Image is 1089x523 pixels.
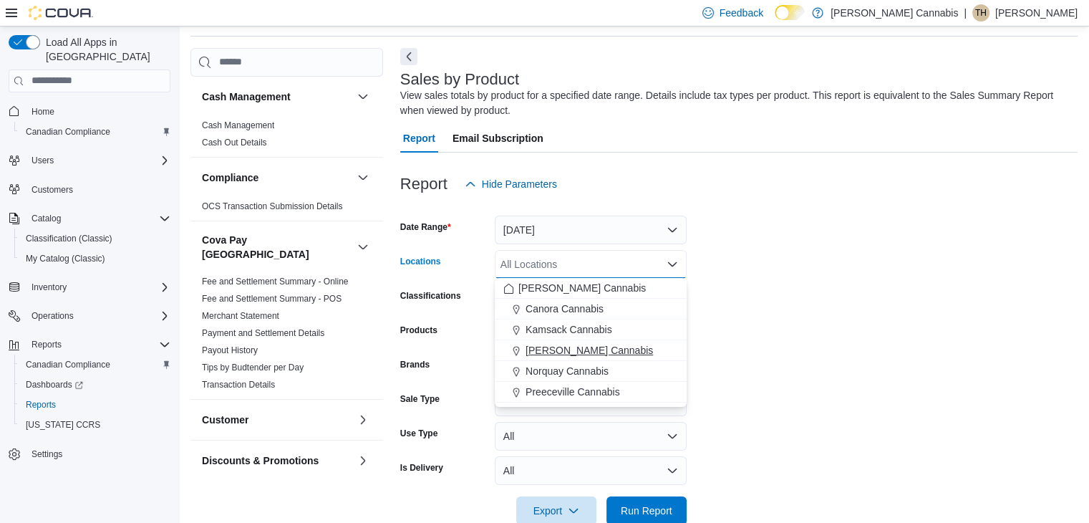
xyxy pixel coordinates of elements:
[495,361,687,382] button: Norquay Cannabis
[3,277,176,297] button: Inventory
[20,396,170,413] span: Reports
[495,216,687,244] button: [DATE]
[14,355,176,375] button: Canadian Compliance
[26,307,79,325] button: Operations
[20,250,111,267] a: My Catalog (Classic)
[667,259,678,270] button: Close list of options
[972,4,989,21] div: Tanya Heimbecker
[202,171,258,185] h3: Compliance
[26,210,170,227] span: Catalog
[32,282,67,293] span: Inventory
[190,117,383,157] div: Cash Management
[20,416,170,433] span: Washington CCRS
[202,277,349,287] a: Fee and Settlement Summary - Online
[3,443,176,464] button: Settings
[202,137,267,148] span: Cash Out Details
[403,124,435,153] span: Report
[26,152,170,169] span: Users
[3,150,176,171] button: Users
[14,249,176,269] button: My Catalog (Classic)
[202,311,279,321] a: Merchant Statement
[32,184,73,196] span: Customers
[482,177,557,191] span: Hide Parameters
[202,233,352,261] button: Cova Pay [GEOGRAPHIC_DATA]
[26,233,112,244] span: Classification (Classic)
[202,413,352,427] button: Customer
[621,504,672,518] span: Run Report
[495,299,687,320] button: Canora Cannabis
[3,101,176,122] button: Home
[202,138,267,148] a: Cash Out Details
[202,327,324,339] span: Payment and Settlement Details
[400,176,447,193] h3: Report
[202,120,274,131] span: Cash Management
[14,395,176,415] button: Reports
[452,124,543,153] span: Email Subscription
[26,359,110,370] span: Canadian Compliance
[202,379,275,390] span: Transaction Details
[400,428,437,439] label: Use Type
[202,454,352,468] button: Discounts & Promotions
[202,90,352,104] button: Cash Management
[995,4,1078,21] p: [PERSON_NAME]
[26,445,170,463] span: Settings
[26,419,100,431] span: [US_STATE] CCRS
[202,413,248,427] h3: Customer
[202,345,258,355] a: Payout History
[26,102,170,120] span: Home
[526,322,612,337] span: Kamsack Cannabis
[32,448,62,460] span: Settings
[20,356,170,373] span: Canadian Compliance
[495,456,687,485] button: All
[354,88,372,105] button: Cash Management
[32,106,54,117] span: Home
[40,35,170,64] span: Load All Apps in [GEOGRAPHIC_DATA]
[190,273,383,399] div: Cova Pay [GEOGRAPHIC_DATA]
[400,325,437,336] label: Products
[964,4,967,21] p: |
[14,122,176,142] button: Canadian Compliance
[32,155,54,166] span: Users
[26,279,170,296] span: Inventory
[26,210,67,227] button: Catalog
[400,359,430,370] label: Brands
[202,310,279,322] span: Merchant Statement
[495,422,687,451] button: All
[26,336,170,353] span: Reports
[26,379,83,390] span: Dashboards
[202,363,304,373] a: Tips by Budtender per Day
[26,336,67,353] button: Reports
[3,208,176,229] button: Catalog
[775,20,775,21] span: Dark Mode
[202,293,342,304] span: Fee and Settlement Summary - POS
[20,250,170,267] span: My Catalog (Classic)
[32,339,62,350] span: Reports
[720,6,763,20] span: Feedback
[20,396,62,413] a: Reports
[831,4,958,21] p: [PERSON_NAME] Cannabis
[400,393,440,405] label: Sale Type
[526,364,609,378] span: Norquay Cannabis
[26,103,60,120] a: Home
[354,169,372,186] button: Compliance
[202,120,274,130] a: Cash Management
[526,302,604,316] span: Canora Cannabis
[20,356,116,373] a: Canadian Compliance
[190,198,383,221] div: Compliance
[400,88,1070,118] div: View sales totals by product for a specified date range. Details include tax types per product. T...
[26,307,170,325] span: Operations
[14,415,176,435] button: [US_STATE] CCRS
[26,181,170,198] span: Customers
[26,152,59,169] button: Users
[20,230,118,247] a: Classification (Classic)
[3,335,176,355] button: Reports
[26,126,110,138] span: Canadian Compliance
[32,213,61,224] span: Catalog
[202,276,349,287] span: Fee and Settlement Summary - Online
[202,345,258,356] span: Payout History
[495,340,687,361] button: [PERSON_NAME] Cannabis
[354,239,372,256] button: Cova Pay [GEOGRAPHIC_DATA]
[20,123,170,140] span: Canadian Compliance
[20,376,89,393] a: Dashboards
